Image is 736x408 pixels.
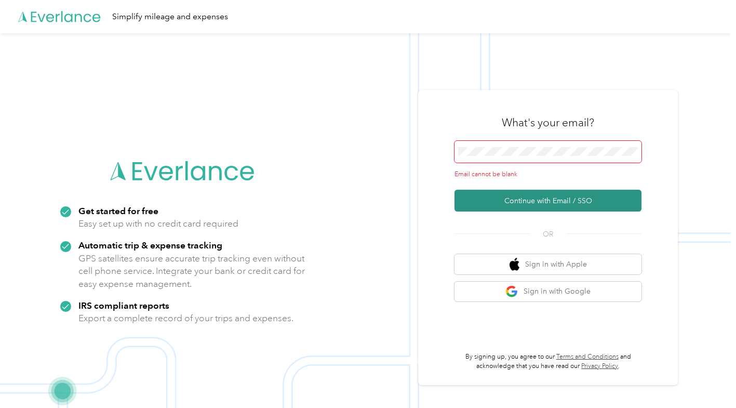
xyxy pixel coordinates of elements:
button: Continue with Email / SSO [454,190,641,212]
strong: Get started for free [78,205,158,216]
p: Export a complete record of your trips and expenses. [78,312,293,325]
button: apple logoSign in with Apple [454,254,641,274]
p: By signing up, you agree to our and acknowledge that you have read our . [454,352,641,371]
div: Simplify mileage and expenses [112,10,228,23]
span: OR [530,229,566,240]
strong: Automatic trip & expense tracking [78,240,222,251]
img: google logo [505,285,518,298]
img: apple logo [510,258,520,271]
p: Easy set up with no credit card required [78,217,238,230]
button: google logoSign in with Google [454,282,641,302]
a: Privacy Policy [581,362,618,370]
strong: IRS compliant reports [78,300,169,311]
div: Email cannot be blank [454,170,641,179]
h3: What's your email? [502,115,594,130]
a: Terms and Conditions [556,353,619,361]
p: GPS satellites ensure accurate trip tracking even without cell phone service. Integrate your bank... [78,252,305,291]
